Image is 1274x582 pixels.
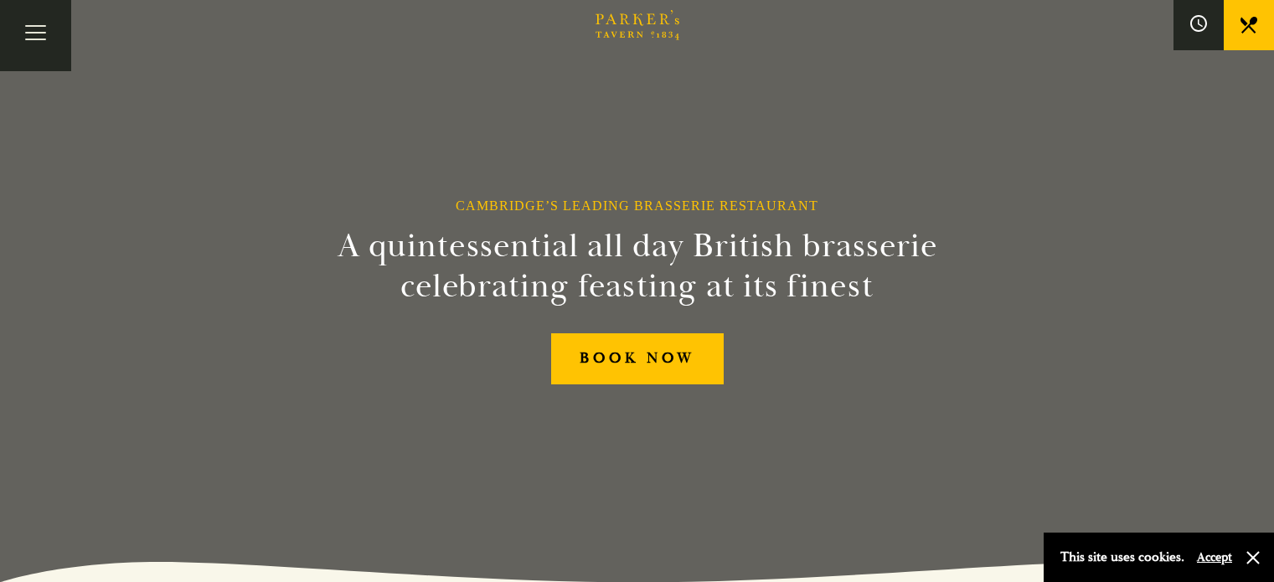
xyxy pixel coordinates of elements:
button: Close and accept [1245,549,1261,566]
button: Accept [1197,549,1232,565]
a: BOOK NOW [551,333,724,384]
p: This site uses cookies. [1060,545,1184,569]
h2: A quintessential all day British brasserie celebrating feasting at its finest [255,226,1019,306]
h1: Cambridge’s Leading Brasserie Restaurant [456,198,818,214]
